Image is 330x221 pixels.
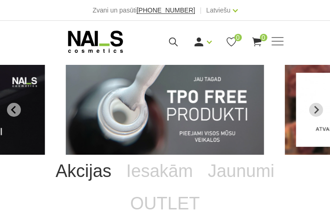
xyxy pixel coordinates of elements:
a: Iesakām [119,155,201,188]
a: Akcijas [48,155,119,188]
a: OUTLET [123,187,207,220]
li: 1 of 12 [66,65,264,155]
a: 0 [251,36,263,48]
a: 0 [226,36,237,48]
a: Latviešu [206,5,230,16]
a: [PHONE_NUMBER] [136,7,195,14]
button: Go to last slide [7,103,21,117]
a: Jaunumi [201,155,282,188]
span: | [200,5,201,16]
button: Next slide [309,103,323,117]
span: 0 [260,34,267,41]
div: Zvani un pasūti [92,5,195,16]
span: [PHONE_NUMBER] [136,6,195,14]
span: 0 [234,34,242,41]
